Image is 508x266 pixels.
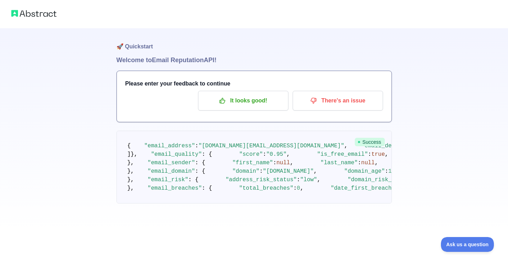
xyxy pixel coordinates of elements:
[388,168,405,175] span: 11019
[287,151,290,158] span: ,
[148,168,195,175] span: "email_domain"
[293,91,383,111] button: There's an issue
[371,151,385,158] span: true
[317,177,321,183] span: ,
[202,185,212,191] span: : {
[300,177,317,183] span: "low"
[355,138,385,146] span: Success
[321,160,358,166] span: "last_name"
[314,168,317,175] span: ,
[344,143,348,149] span: ,
[297,177,300,183] span: :
[195,143,199,149] span: :
[358,160,361,166] span: :
[226,177,297,183] span: "address_risk_status"
[263,168,314,175] span: "[DOMAIN_NAME]"
[348,177,416,183] span: "domain_risk_status"
[195,160,205,166] span: : {
[317,151,368,158] span: "is_free_email"
[344,168,385,175] span: "domain_age"
[290,160,293,166] span: ,
[273,160,276,166] span: :
[148,177,188,183] span: "email_risk"
[298,95,378,107] p: There's an issue
[198,143,344,149] span: "[DOMAIN_NAME][EMAIL_ADDRESS][DOMAIN_NAME]"
[127,143,131,149] span: {
[385,151,388,158] span: ,
[188,177,198,183] span: : {
[151,151,202,158] span: "email_quality"
[202,151,212,158] span: : {
[148,160,195,166] span: "email_sender"
[368,151,371,158] span: :
[331,185,402,191] span: "date_first_breached"
[259,168,263,175] span: :
[263,151,267,158] span: :
[300,185,304,191] span: ,
[266,151,287,158] span: "0.95"
[195,168,205,175] span: : {
[116,28,392,55] h1: 🚀 Quickstart
[239,185,293,191] span: "total_breaches"
[297,185,300,191] span: 0
[125,79,383,88] h3: Please enter your feedback to continue
[239,151,263,158] span: "score"
[232,168,259,175] span: "domain"
[203,95,283,107] p: It looks good!
[148,185,202,191] span: "email_breaches"
[293,185,297,191] span: :
[144,143,195,149] span: "email_address"
[276,160,290,166] span: null
[361,160,375,166] span: null
[198,91,288,111] button: It looks good!
[116,55,392,65] h1: Welcome to Email Reputation API!
[375,160,378,166] span: ,
[385,168,388,175] span: :
[232,160,273,166] span: "first_name"
[11,8,56,18] img: Abstract logo
[441,237,494,252] iframe: Toggle Customer Support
